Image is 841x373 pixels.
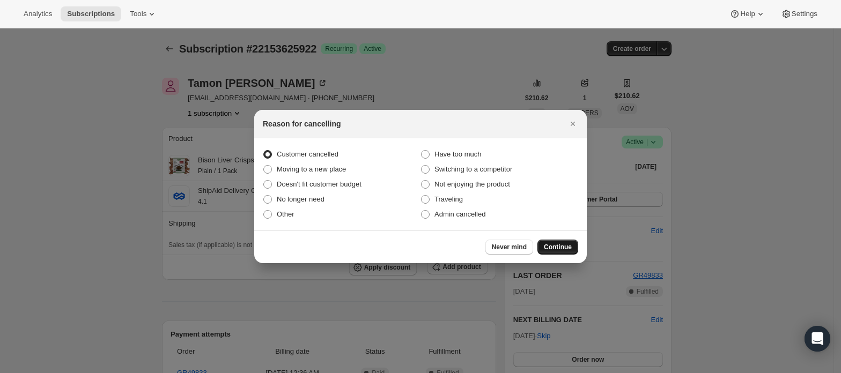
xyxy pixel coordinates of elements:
button: Analytics [17,6,58,21]
span: Analytics [24,10,52,18]
span: Doesn't fit customer budget [277,180,362,188]
span: Moving to a new place [277,165,346,173]
span: Help [740,10,755,18]
span: Switching to a competitor [434,165,512,173]
h2: Reason for cancelling [263,118,341,129]
span: Other [277,210,294,218]
span: Continue [544,243,572,251]
button: Continue [537,240,578,255]
span: Have too much [434,150,481,158]
span: Traveling [434,195,463,203]
span: Settings [792,10,817,18]
span: Tools [130,10,146,18]
span: Not enjoying the product [434,180,510,188]
button: Never mind [485,240,533,255]
span: No longer need [277,195,324,203]
span: Never mind [492,243,527,251]
div: Open Intercom Messenger [805,326,830,352]
button: Close [565,116,580,131]
button: Help [723,6,772,21]
span: Admin cancelled [434,210,485,218]
span: Subscriptions [67,10,115,18]
button: Subscriptions [61,6,121,21]
span: Customer cancelled [277,150,338,158]
button: Settings [774,6,824,21]
button: Tools [123,6,164,21]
